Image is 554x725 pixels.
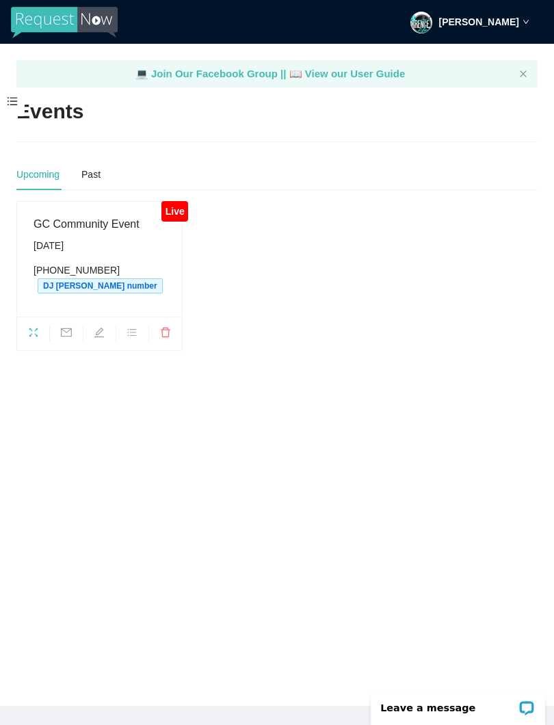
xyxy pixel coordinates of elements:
[16,98,83,126] h2: Events
[11,7,118,38] img: RequestNow
[50,327,82,342] span: mail
[523,18,529,25] span: down
[16,167,60,182] div: Upcoming
[149,327,182,342] span: delete
[116,327,148,342] span: bars
[34,215,166,233] div: GC Community Event
[135,68,148,79] span: laptop
[38,278,163,293] span: DJ [PERSON_NAME] number
[519,70,527,78] span: close
[81,167,101,182] div: Past
[519,70,527,79] button: close
[289,68,406,79] a: laptop View our User Guide
[410,12,432,34] img: ACg8ocKqEIAm9Vwjmn0E2GPb-AfShcgB7zrad7JAUp8ddIhNtDAn2Dmr=s96-c
[17,327,49,342] span: fullscreen
[34,263,166,293] div: [PHONE_NUMBER]
[439,16,519,27] strong: [PERSON_NAME]
[289,68,302,79] span: laptop
[83,327,116,342] span: edit
[161,201,188,222] div: Live
[135,68,289,79] a: laptop Join Our Facebook Group ||
[362,682,554,725] iframe: LiveChat chat widget
[34,238,166,253] div: [DATE]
